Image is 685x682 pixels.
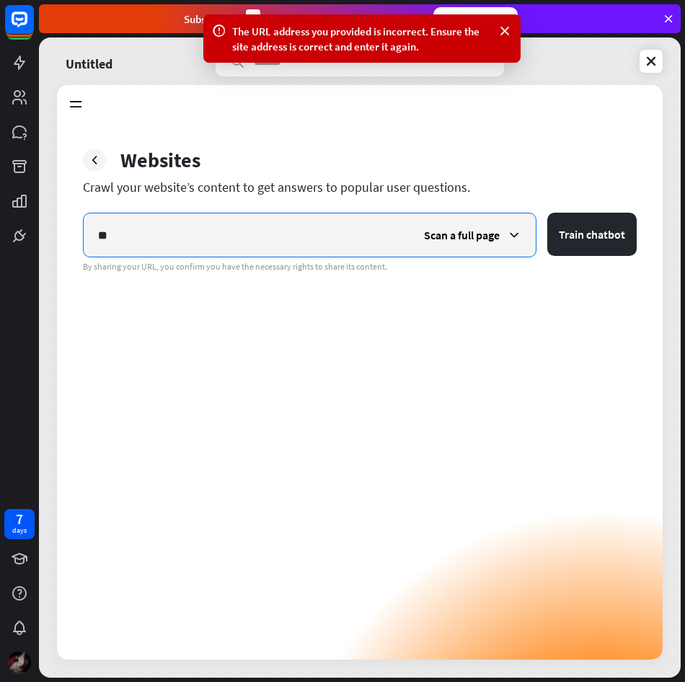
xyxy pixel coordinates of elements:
[12,526,27,536] div: days
[184,9,422,29] div: Subscribe in days to get your first month for $1
[424,228,500,242] span: Scan a full page
[12,6,55,49] button: Open LiveChat chat widget
[16,513,23,526] div: 7
[83,179,637,195] div: Crawl your website’s content to get answers to popular user questions.
[83,261,637,273] div: By sharing your URL, you confirm you have the necessary rights to share its content.
[246,9,260,29] div: 3
[232,24,492,54] div: The URL address you provided is incorrect. Ensure the site address is correct and enter it again.
[66,46,112,76] a: Untitled
[433,7,518,30] div: Subscribe now
[120,147,200,173] div: Websites
[547,213,637,256] button: Train chatbot
[4,509,35,539] a: 7 days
